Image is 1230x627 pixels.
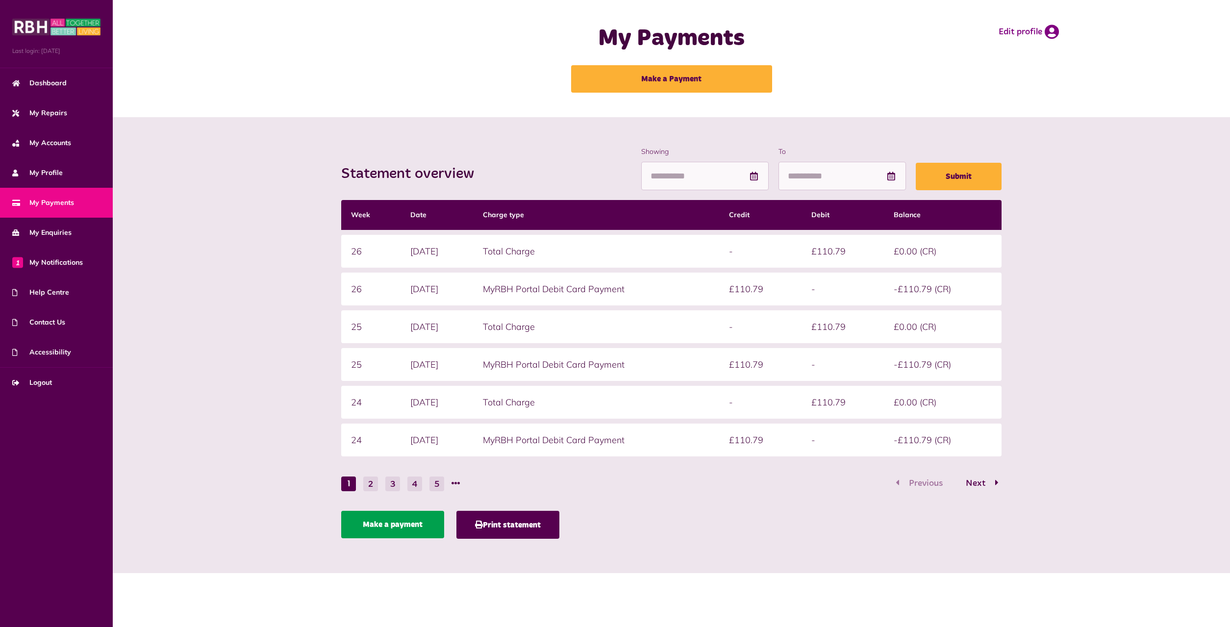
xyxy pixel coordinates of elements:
span: Next [958,479,993,488]
td: [DATE] [401,273,473,305]
h1: My Payments [476,25,868,53]
td: Total Charge [473,235,719,268]
span: My Notifications [12,257,83,268]
td: - [719,310,802,343]
td: £110.79 [802,386,884,419]
td: MyRBH Portal Debit Card Payment [473,273,719,305]
button: Go to page 3 [385,477,400,491]
td: 26 [341,235,401,268]
span: Logout [12,377,52,388]
td: £0.00 (CR) [884,235,1002,268]
td: [DATE] [401,348,473,381]
td: 25 [341,310,401,343]
th: Balance [884,200,1002,230]
span: My Accounts [12,138,71,148]
span: Dashboard [12,78,67,88]
td: £110.79 [802,235,884,268]
button: Print statement [456,511,559,539]
td: £110.79 [719,273,802,305]
button: Submit [916,163,1002,190]
th: Week [341,200,401,230]
td: £0.00 (CR) [884,310,1002,343]
td: [DATE] [401,424,473,456]
th: Date [401,200,473,230]
td: £110.79 [719,424,802,456]
span: My Payments [12,198,74,208]
span: My Enquiries [12,227,72,238]
td: 25 [341,348,401,381]
span: Accessibility [12,347,71,357]
button: Go to page 2 [955,477,1002,491]
label: To [778,147,906,157]
img: MyRBH [12,17,100,37]
td: 24 [341,424,401,456]
td: [DATE] [401,386,473,419]
button: Go to page 4 [407,477,422,491]
td: - [802,424,884,456]
td: [DATE] [401,310,473,343]
button: Go to page 2 [363,477,378,491]
label: Showing [641,147,769,157]
td: [DATE] [401,235,473,268]
th: Charge type [473,200,719,230]
th: Debit [802,200,884,230]
td: - [802,348,884,381]
td: £110.79 [719,348,802,381]
span: Contact Us [12,317,65,327]
span: Help Centre [12,287,69,298]
td: Total Charge [473,310,719,343]
td: 26 [341,273,401,305]
td: £110.79 [802,310,884,343]
a: Edit profile [999,25,1059,39]
h2: Statement overview [341,165,484,183]
td: Total Charge [473,386,719,419]
td: - [719,235,802,268]
a: Make a Payment [571,65,772,93]
td: - [802,273,884,305]
td: 24 [341,386,401,419]
td: - [719,386,802,419]
span: 1 [12,257,23,268]
td: MyRBH Portal Debit Card Payment [473,424,719,456]
span: My Repairs [12,108,67,118]
td: £0.00 (CR) [884,386,1002,419]
td: MyRBH Portal Debit Card Payment [473,348,719,381]
td: -£110.79 (CR) [884,273,1002,305]
td: -£110.79 (CR) [884,348,1002,381]
td: -£110.79 (CR) [884,424,1002,456]
a: Make a payment [341,511,444,538]
button: Go to page 5 [429,477,444,491]
span: My Profile [12,168,63,178]
span: Last login: [DATE] [12,47,100,55]
th: Credit [719,200,802,230]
